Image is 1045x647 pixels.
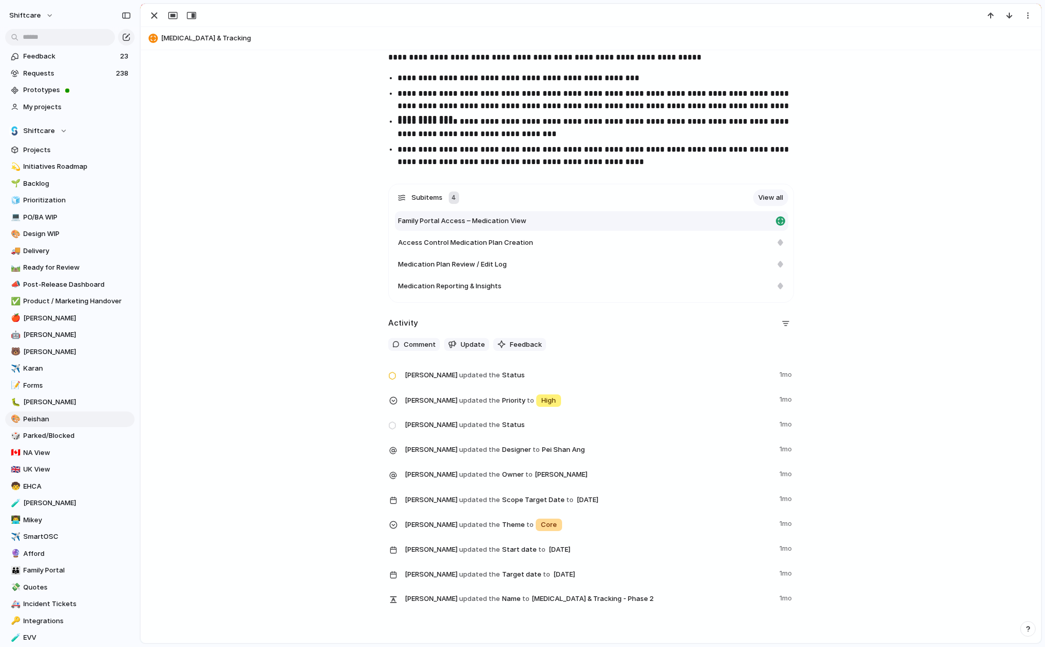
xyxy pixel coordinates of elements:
[11,178,18,189] div: 🌱
[459,395,500,406] span: updated the
[388,317,418,329] h2: Activity
[9,229,20,239] button: 🎨
[5,277,135,292] a: 📣Post-Release Dashboard
[11,581,18,593] div: 💸
[405,541,773,557] span: Start date
[405,370,458,380] span: [PERSON_NAME]
[5,378,135,393] a: 📝Forms
[405,545,458,555] span: [PERSON_NAME]
[5,596,135,612] a: 🚑Incident Tickets
[459,594,500,604] span: updated the
[23,616,131,626] span: Integrations
[779,591,794,604] span: 1mo
[9,616,20,626] button: 🔑
[23,161,131,172] span: Initiatives Roadmap
[9,515,20,525] button: 👨‍💻
[459,420,500,430] span: updated the
[9,414,20,424] button: 🎨
[5,411,135,427] a: 🎨Peishan
[541,520,557,530] span: Core
[23,515,131,525] span: Mikey
[527,395,534,406] span: to
[5,580,135,595] a: 💸Quotes
[23,212,131,223] span: PO/BA WIP
[779,417,794,430] span: 1mo
[23,633,131,643] span: EVV
[9,532,20,542] button: ✈️
[535,469,587,480] span: [PERSON_NAME]
[5,66,135,81] a: Requests238
[11,228,18,240] div: 🎨
[551,568,578,581] span: [DATE]
[11,296,18,307] div: ✅
[5,176,135,192] div: 🌱Backlog
[510,340,542,350] span: Feedback
[9,262,20,273] button: 🛤️
[525,469,533,480] span: to
[9,448,20,458] button: 🇨🇦
[5,479,135,494] a: 🧒EHCA
[11,413,18,425] div: 🎨
[405,367,773,382] span: Status
[779,367,794,380] span: 1mo
[405,517,773,532] span: Theme
[5,99,135,115] a: My projects
[5,428,135,444] a: 🎲Parked/Blocked
[23,195,131,205] span: Prioritization
[11,363,18,375] div: ✈️
[23,85,131,95] span: Prototypes
[5,311,135,326] div: 🍎[PERSON_NAME]
[779,566,794,579] span: 1mo
[459,370,500,380] span: updated the
[11,615,18,627] div: 🔑
[779,392,794,405] span: 1mo
[11,480,18,492] div: 🧒
[5,226,135,242] a: 🎨Design WIP
[5,344,135,360] div: 🐻[PERSON_NAME]
[444,338,489,351] button: Update
[411,193,443,203] span: Subitems
[5,193,135,208] a: 🧊Prioritization
[9,380,20,391] button: 📝
[9,195,20,205] button: 🧊
[161,33,1036,43] span: [MEDICAL_DATA] & Tracking
[11,497,18,509] div: 🧪
[23,347,131,357] span: [PERSON_NAME]
[23,229,131,239] span: Design WIP
[11,464,18,476] div: 🇬🇧
[405,566,773,582] span: Target date
[5,630,135,645] div: 🧪EVV
[23,582,131,593] span: Quotes
[5,327,135,343] a: 🤖[PERSON_NAME]
[449,192,459,204] div: 4
[9,179,20,189] button: 🌱
[9,633,20,643] button: 🧪
[11,379,18,391] div: 📝
[9,498,20,508] button: 🧪
[405,467,773,481] span: Owner
[5,243,135,259] a: 🚚Delivery
[779,541,794,554] span: 1mo
[5,394,135,410] div: 🐛[PERSON_NAME]
[779,492,794,504] span: 1mo
[23,498,131,508] span: [PERSON_NAME]
[23,431,131,441] span: Parked/Blocked
[533,445,540,455] span: to
[398,281,502,291] span: Medication Reporting & Insights
[11,312,18,324] div: 🍎
[9,599,20,609] button: 🚑
[5,495,135,511] a: 🧪[PERSON_NAME]
[459,445,500,455] span: updated the
[11,329,18,341] div: 🤖
[405,469,458,480] span: [PERSON_NAME]
[11,278,18,290] div: 📣
[5,210,135,225] div: 💻PO/BA WIP
[5,445,135,461] a: 🇨🇦NA View
[23,363,131,374] span: Karan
